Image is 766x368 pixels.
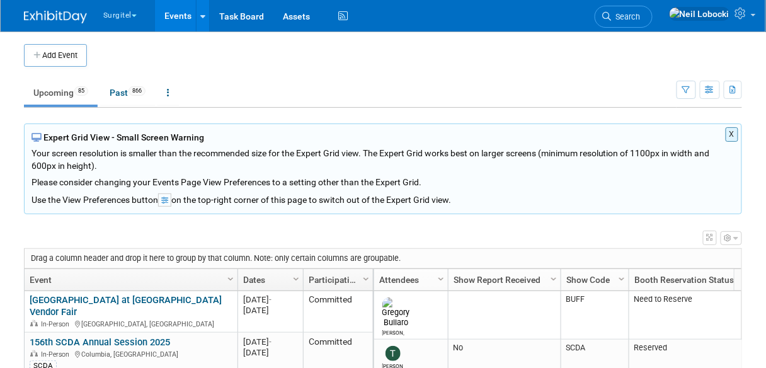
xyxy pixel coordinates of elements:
span: - [269,295,272,304]
span: - [269,337,272,347]
div: Drag a column header and drop it here to group by that column. Note: only certain columns are gro... [25,249,741,269]
a: Column Settings [435,269,449,288]
span: Column Settings [226,274,236,284]
div: [DATE] [243,294,297,305]
span: Column Settings [361,274,371,284]
a: Upcoming85 [24,81,98,105]
div: [DATE] [243,305,297,316]
div: Gregory Bullaro [382,328,404,336]
div: Please consider changing your Events Page View Preferences to a setting other than the Expert Grid. [31,172,735,188]
div: [GEOGRAPHIC_DATA], [GEOGRAPHIC_DATA] [30,318,232,329]
span: 866 [129,86,146,96]
div: Your screen resolution is smaller than the recommended size for the Expert Grid view. The Expert ... [31,144,735,188]
a: Show Report Received [454,269,552,290]
button: Add Event [24,44,87,67]
a: Search [595,6,653,28]
a: Past866 [100,81,155,105]
span: Column Settings [291,274,301,284]
a: Column Settings [224,269,238,288]
span: In-Person [41,320,73,328]
div: [DATE] [243,347,297,358]
div: Columbia, [GEOGRAPHIC_DATA] [30,348,232,359]
a: Column Settings [547,269,561,288]
span: Search [612,12,641,21]
a: 156th SCDA Annual Session 2025 [30,336,170,348]
a: Dates [243,269,295,290]
td: Need to Reserve [629,291,752,340]
img: Gregory Bullaro [382,297,410,328]
div: Expert Grid View - Small Screen Warning [31,131,735,144]
a: Column Settings [290,269,304,288]
a: Column Settings [360,269,374,288]
td: BUFF [561,291,629,340]
div: [DATE] [243,336,297,347]
img: Tim Faircloth [386,346,401,361]
img: In-Person Event [30,320,38,326]
a: Booth Reservation Status [634,269,743,290]
span: Column Settings [549,274,559,284]
span: Column Settings [617,274,627,284]
span: In-Person [41,350,73,359]
a: Participation [309,269,365,290]
img: Neil Lobocki [669,7,730,21]
img: ExhibitDay [24,11,87,23]
a: Show Code [566,269,620,290]
a: Event [30,269,229,290]
a: [GEOGRAPHIC_DATA] at [GEOGRAPHIC_DATA] Vendor Fair [30,294,222,318]
span: Column Settings [436,274,446,284]
a: Attendees [379,269,440,290]
button: X [726,127,739,142]
td: Committed [303,291,373,333]
img: In-Person Event [30,350,38,357]
a: Column Settings [615,269,629,288]
span: 85 [74,86,88,96]
div: Use the View Preferences button on the top-right corner of this page to switch out of the Expert ... [31,188,735,207]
